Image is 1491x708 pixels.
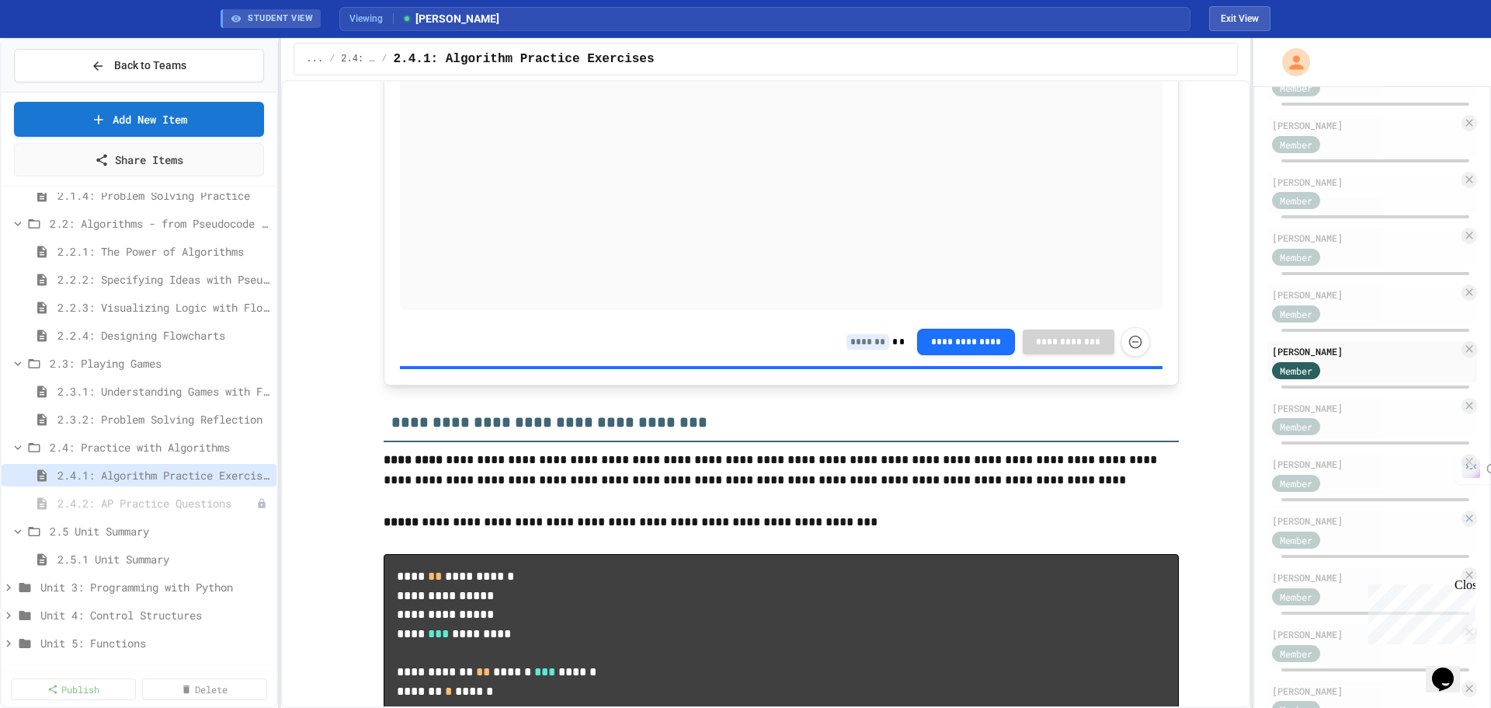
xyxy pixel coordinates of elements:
span: 2.4.2: AP Practice Questions [57,495,256,511]
div: [PERSON_NAME] [1272,118,1458,132]
a: Publish [11,678,136,700]
span: Member [1280,194,1312,208]
span: 2.2.1: The Power of Algorithms [57,243,270,260]
span: 2.2.2: Specifying Ideas with Pseudocode [57,271,270,288]
span: [PERSON_NAME] [401,11,499,27]
a: Delete [142,678,267,700]
span: Back to Teams [114,58,186,74]
span: 2.5 Unit Summary [50,523,270,539]
span: Member [1280,250,1312,264]
div: [PERSON_NAME] [1272,231,1458,245]
span: / [381,53,387,65]
div: Chat with us now!Close [6,6,107,99]
span: Member [1280,533,1312,547]
span: 2.3.1: Understanding Games with Flowcharts [57,383,270,399]
iframe: chat widget [1362,578,1475,644]
div: [PERSON_NAME] [1272,175,1458,189]
iframe: chat widget [1426,646,1475,692]
span: Member [1280,138,1312,152]
button: Force resubmission of student's answer (Admin only) [1121,327,1150,357]
a: Share Items [14,143,264,176]
a: Add New Item [14,102,264,137]
span: Member [1280,647,1312,661]
div: [PERSON_NAME] [1272,627,1458,641]
div: My Account [1266,44,1314,80]
span: Member [1280,81,1312,95]
span: 2.1.4: Problem Solving Practice [57,187,270,204]
span: 2.4: Practice with Algorithms [341,53,375,65]
div: [PERSON_NAME] [1272,344,1458,358]
span: 2.3.2: Problem Solving Reflection [57,411,270,427]
span: 2.2.3: Visualizing Logic with Flowcharts [57,299,270,316]
span: 2.4.1: Algorithm Practice Exercises [393,50,654,68]
span: Member [1280,364,1312,378]
div: [PERSON_NAME] [1272,401,1458,415]
span: Viewing [349,12,394,26]
span: Member [1280,307,1312,321]
span: 2.2: Algorithms - from Pseudocode to Flowcharts [50,215,270,232]
div: [PERSON_NAME] [1272,288,1458,302]
span: 2.3: Playing Games [50,355,270,371]
span: 2.2.4: Designing Flowcharts [57,327,270,344]
div: Unpublished [256,498,267,509]
div: [PERSON_NAME] [1272,684,1458,698]
span: 2.4: Practice with Algorithms [50,439,270,455]
span: Member [1280,590,1312,604]
span: ... [307,53,324,65]
span: / [329,53,335,65]
span: 2.4.1: Algorithm Practice Exercises [57,467,270,483]
span: Member [1280,476,1312,490]
span: Unit 3: Programming with Python [40,579,270,595]
span: 2.5.1 Unit Summary [57,551,270,567]
span: Unit 6: Practice Project - Tell a Story [40,663,270,679]
div: [PERSON_NAME] [1272,457,1458,471]
span: Unit 4: Control Structures [40,607,270,623]
span: STUDENT VIEW [248,12,313,26]
button: Exit student view [1209,6,1270,31]
div: [PERSON_NAME] [1272,514,1458,528]
span: Member [1280,420,1312,434]
span: Unit 5: Functions [40,635,270,651]
div: [PERSON_NAME] [1272,570,1458,584]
